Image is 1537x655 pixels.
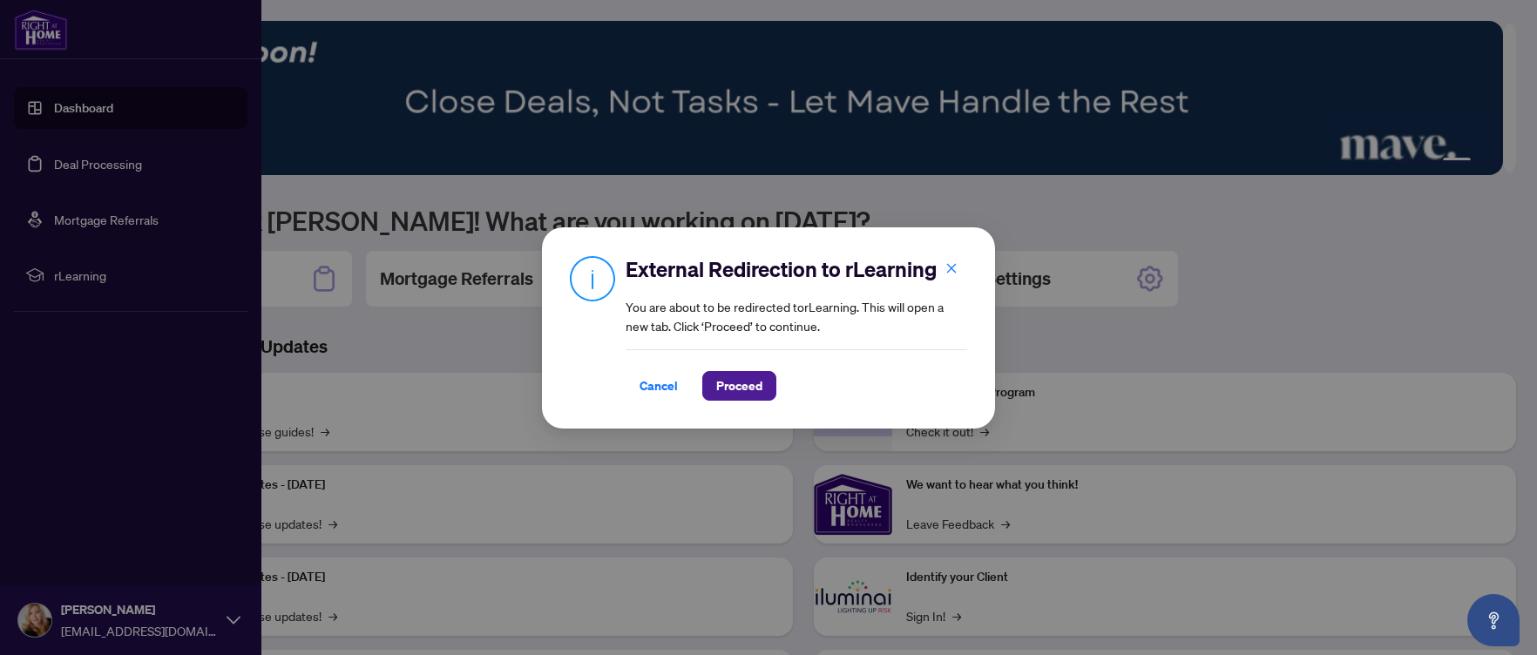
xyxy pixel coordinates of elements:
[626,371,692,401] button: Cancel
[640,372,678,400] span: Cancel
[626,255,967,401] div: You are about to be redirected to rLearning . This will open a new tab. Click ‘Proceed’ to continue.
[626,255,967,283] h2: External Redirection to rLearning
[716,372,762,400] span: Proceed
[945,261,958,273] span: close
[1467,594,1520,646] button: Open asap
[570,255,615,301] img: Info Icon
[702,371,776,401] button: Proceed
